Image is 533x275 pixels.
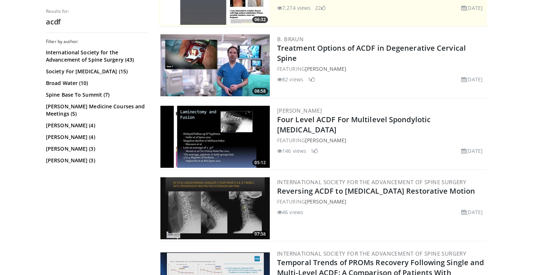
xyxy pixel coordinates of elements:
[315,4,325,12] li: 22
[252,231,268,237] span: 07:38
[160,34,270,96] img: 009a77ed-cfd7-46ce-89c5-e6e5196774e0.300x170_q85_crop-smart_upscale.jpg
[277,35,304,43] a: B. Braun
[46,17,148,27] h2: acdf
[46,91,146,98] a: Spine Base To Summit (7)
[160,106,270,168] a: 05:12
[461,75,483,83] li: [DATE]
[461,147,483,155] li: [DATE]
[277,136,486,144] div: FEATURING
[277,4,311,12] li: 7,274 views
[46,39,148,44] h3: Filter by author:
[46,133,146,141] a: [PERSON_NAME] (4)
[160,177,270,239] a: 07:38
[277,107,322,114] a: [PERSON_NAME]
[277,198,486,205] div: FEATURING
[277,147,306,155] li: 146 views
[277,208,303,216] li: 46 views
[46,145,146,152] a: [PERSON_NAME] (3)
[46,103,146,117] a: [PERSON_NAME] Medicine Courses and Meetings (5)
[305,137,346,144] a: [PERSON_NAME]
[308,75,315,83] li: 1
[46,68,146,75] a: Society For [MEDICAL_DATA] (15)
[252,159,268,166] span: 05:12
[46,157,146,164] a: [PERSON_NAME] (3)
[277,115,431,135] a: Four Level ACDF For Multilevel Spondylotic [MEDICAL_DATA]
[305,65,346,72] a: [PERSON_NAME]
[252,88,268,94] span: 08:58
[277,250,466,257] a: International Society for the Advancement of Spine Surgery
[160,34,270,96] a: 08:58
[277,186,475,196] a: Reversing ACDF to [MEDICAL_DATA] Restorative Motion
[46,8,148,14] p: Results for:
[160,106,270,168] img: ba0e35c1-a5e6-48f4-92fb-f8779185adf8.300x170_q85_crop-smart_upscale.jpg
[277,75,303,83] li: 82 views
[305,198,346,205] a: [PERSON_NAME]
[277,65,486,73] div: FEATURING
[46,49,146,63] a: International Society for the Advancement of Spine Surgery (43)
[252,16,268,23] span: 06:32
[461,4,483,12] li: [DATE]
[461,208,483,216] li: [DATE]
[160,177,270,239] img: 291eea31-6f1f-445e-9206-2521f1271533.300x170_q85_crop-smart_upscale.jpg
[277,43,466,63] a: Treatment Options of ACDF in Degenerative Cervical Spine
[277,178,466,186] a: International Society for the Advancement of Spine Surgery
[311,147,318,155] li: 1
[46,80,146,87] a: Broad Water (10)
[46,122,146,129] a: [PERSON_NAME] (4)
